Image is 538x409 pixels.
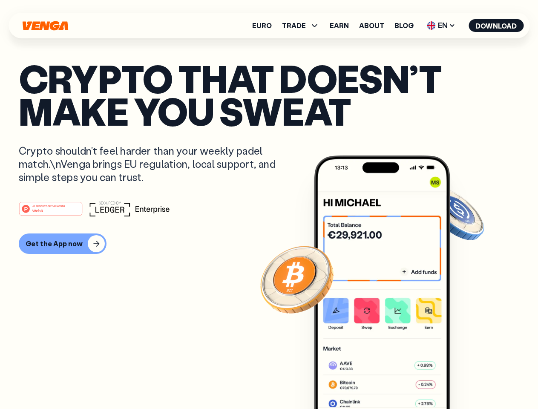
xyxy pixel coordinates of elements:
a: Get the App now [19,233,519,254]
div: Get the App now [26,239,83,248]
span: TRADE [282,22,306,29]
tspan: Web3 [32,208,43,213]
p: Crypto shouldn’t feel harder than your weekly padel match.\nVenga brings EU regulation, local sup... [19,144,288,184]
a: Earn [330,22,349,29]
span: TRADE [282,20,319,31]
img: Bitcoin [259,241,335,317]
span: EN [424,19,458,32]
a: Euro [252,22,272,29]
img: flag-uk [427,21,435,30]
a: Blog [394,22,414,29]
img: USDC coin [425,183,486,245]
a: #1 PRODUCT OF THE MONTHWeb3 [19,207,83,218]
button: Get the App now [19,233,106,254]
p: Crypto that doesn’t make you sweat [19,62,519,127]
button: Download [469,19,524,32]
a: About [359,22,384,29]
tspan: #1 PRODUCT OF THE MONTH [32,204,65,207]
svg: Home [21,21,69,31]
